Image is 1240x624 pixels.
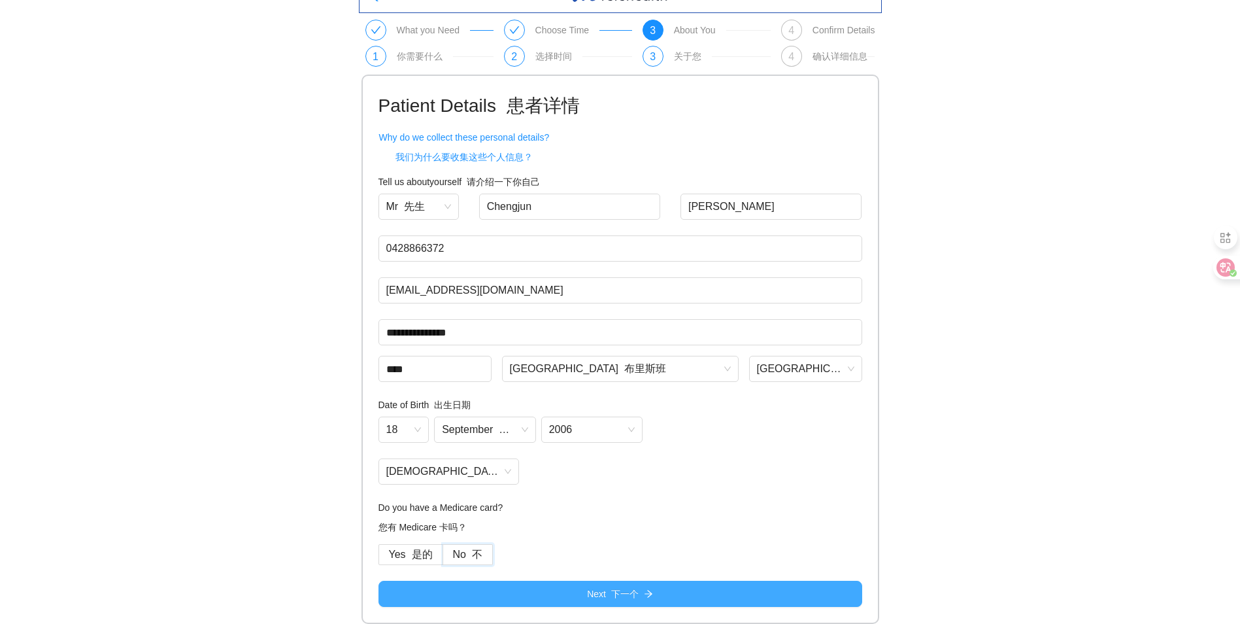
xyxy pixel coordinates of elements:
font: 男性 [509,466,529,477]
span: 4 [788,51,794,62]
span: No [453,549,482,560]
span: Brisbane [510,359,731,379]
span: September [442,420,528,440]
font: 不 [472,549,482,560]
font: 您有 Medicare 卡吗？ [378,522,467,532]
h1: Patient Details [378,92,862,120]
font: 我们为什么要收集这些个人信息？ [395,152,533,162]
span: 3 [650,25,656,36]
button: Next 下一个arrow-right [378,581,862,607]
h4: Tell us about yourself [378,175,862,189]
span: Yes [389,549,433,560]
span: 1 [373,51,378,62]
font: 是的 [412,549,433,560]
div: Confirm Details [813,25,875,35]
span: Mr [386,197,451,217]
span: Queensland [757,359,854,379]
div: What you Need [397,51,443,61]
span: 18 [386,420,422,440]
input: Phone Number [378,235,862,262]
font: 出生日期 [434,400,471,410]
font: 请介绍一下你自己 [467,177,540,187]
div: Choose Time [535,25,589,35]
font: 先生 [404,201,425,212]
span: check [509,25,520,35]
span: 4 [788,25,794,36]
input: Last Name [680,194,862,220]
span: check [371,25,381,35]
font: 布里斯班 [624,363,666,374]
span: 2006 [549,420,635,440]
font: 下一个 [611,589,639,599]
font: 九月 [499,424,520,435]
div: What you Need [397,25,460,35]
span: 2 [511,51,517,62]
div: About You [674,51,701,61]
div: Confirm Details [813,51,867,61]
span: Why do we collect these personal details? [379,130,550,169]
span: 3 [650,51,656,62]
button: Why do we collect these personal details?我们为什么要收集这些个人信息？ [378,130,550,150]
div: About You [674,25,716,35]
h4: Date of Birth [378,398,862,412]
div: Choose Time [535,51,572,61]
input: Email [378,277,862,303]
font: 患者详情 [507,95,580,116]
span: arrow-right [644,589,653,600]
h4: Do you have a Medicare card? [378,500,862,540]
input: First Name [479,194,661,220]
span: Next [587,587,639,601]
span: Male [386,462,512,481]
